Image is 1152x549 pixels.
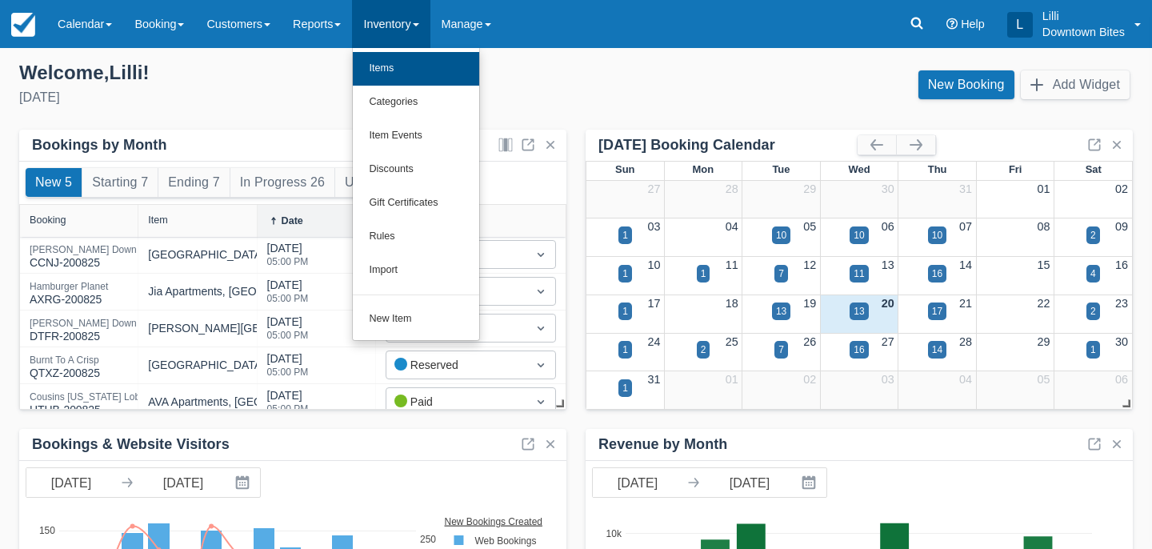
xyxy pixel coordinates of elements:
[26,468,116,497] input: Start Date
[932,343,942,357] div: 14
[32,136,167,154] div: Bookings by Month
[882,182,894,195] a: 30
[267,240,309,276] div: [DATE]
[138,468,228,497] input: End Date
[778,266,784,281] div: 7
[148,394,394,411] div: AVA Apartments, [GEOGRAPHIC_DATA] - Dinner
[267,294,309,303] div: 05:00 PM
[647,258,660,271] a: 10
[353,153,479,186] a: Discounts
[30,251,160,258] a: [PERSON_NAME] Down BBQCCNJ-200825
[1009,163,1022,175] span: Fri
[776,304,786,319] div: 13
[848,163,870,175] span: Wed
[1038,297,1050,310] a: 22
[30,392,157,419] div: HTHB-200825
[803,258,816,271] a: 12
[267,331,309,340] div: 05:00 PM
[1038,182,1050,195] a: 01
[267,277,309,313] div: [DATE]
[30,325,160,332] a: [PERSON_NAME] Down BBQDTFR-200825
[1086,163,1102,175] span: Sat
[353,119,479,153] a: Item Events
[701,343,706,357] div: 2
[882,297,894,310] a: 20
[30,355,100,382] div: QTXZ-200825
[1115,258,1128,271] a: 16
[726,258,738,271] a: 11
[647,220,660,233] a: 03
[30,282,108,291] div: Hamburger Planet
[30,362,100,369] a: Burnt To A CrispQTXZ-200825
[11,13,35,37] img: checkfront-main-nav-mini-logo.png
[693,163,714,175] span: Mon
[882,258,894,271] a: 13
[148,320,606,337] div: [PERSON_NAME][GEOGRAPHIC_DATA], [GEOGRAPHIC_DATA] - [GEOGRAPHIC_DATA]
[918,70,1014,99] a: New Booking
[854,304,864,319] div: 13
[598,136,858,154] div: [DATE] Booking Calendar
[726,220,738,233] a: 04
[533,246,549,262] span: Dropdown icon
[622,381,628,395] div: 1
[803,220,816,233] a: 05
[1038,373,1050,386] a: 05
[267,387,309,423] div: [DATE]
[647,297,660,310] a: 17
[932,266,942,281] div: 16
[267,367,309,377] div: 05:00 PM
[647,373,660,386] a: 31
[353,220,479,254] a: Rules
[803,373,816,386] a: 02
[772,163,790,175] span: Tue
[1115,335,1128,348] a: 30
[30,355,100,365] div: Burnt To A Crisp
[148,283,388,300] div: Jia Apartments, [GEOGRAPHIC_DATA] - Dinner
[533,394,549,410] span: Dropdown icon
[615,163,634,175] span: Sun
[533,357,549,373] span: Dropdown icon
[158,168,229,197] button: Ending 7
[928,163,947,175] span: Thu
[622,228,628,242] div: 1
[932,228,942,242] div: 10
[1038,335,1050,348] a: 29
[776,228,786,242] div: 10
[959,297,972,310] a: 21
[647,182,660,195] a: 27
[961,18,985,30] span: Help
[30,399,157,406] a: Cousins [US_STATE] LobsterHTHB-200825
[353,52,479,86] a: Items
[647,335,660,348] a: 24
[267,314,309,350] div: [DATE]
[803,182,816,195] a: 29
[1021,70,1130,99] button: Add Widget
[726,297,738,310] a: 18
[353,86,479,119] a: Categories
[1115,182,1128,195] a: 02
[778,343,784,357] div: 7
[705,468,794,497] input: End Date
[533,320,549,336] span: Dropdown icon
[30,245,160,271] div: CCNJ-200825
[1115,373,1128,386] a: 06
[228,468,260,497] button: Interact with the calendar and add the check-in date for your trip.
[1042,24,1125,40] p: Downtown Bites
[882,335,894,348] a: 27
[1090,304,1096,319] div: 2
[1090,343,1096,357] div: 1
[854,266,864,281] div: 11
[882,220,894,233] a: 06
[533,283,549,299] span: Dropdown icon
[148,214,168,226] div: Item
[1038,220,1050,233] a: 08
[148,357,430,374] div: [GEOGRAPHIC_DATA], [GEOGRAPHIC_DATA] - Dinner
[30,214,66,226] div: Booking
[1115,220,1128,233] a: 09
[30,245,160,254] div: [PERSON_NAME] Down BBQ
[30,319,160,345] div: DTFR-200825
[726,335,738,348] a: 25
[622,304,628,319] div: 1
[959,220,972,233] a: 07
[26,168,82,197] button: New 5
